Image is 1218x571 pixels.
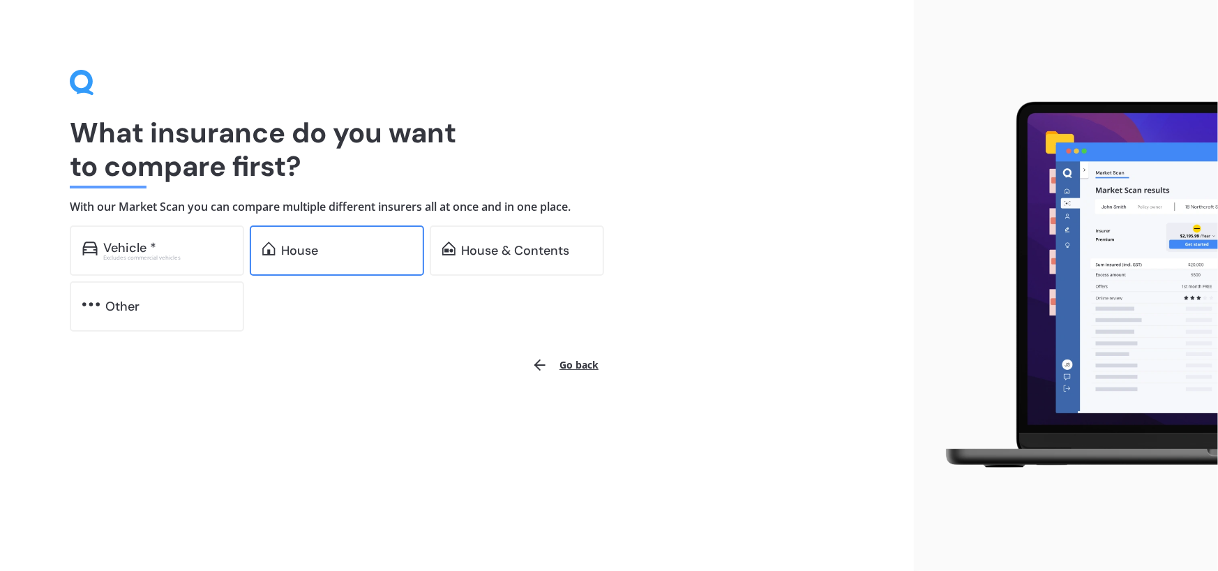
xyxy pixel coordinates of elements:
[82,297,100,311] img: other.81dba5aafe580aa69f38.svg
[281,244,318,258] div: House
[82,242,98,255] img: car.f15378c7a67c060ca3f3.svg
[262,242,276,255] img: home.91c183c226a05b4dc763.svg
[103,241,156,255] div: Vehicle *
[105,299,140,313] div: Other
[461,244,569,258] div: House & Contents
[523,348,607,382] button: Go back
[103,255,232,260] div: Excludes commercial vehicles
[70,116,844,183] h1: What insurance do you want to compare first?
[442,242,456,255] img: home-and-contents.b802091223b8502ef2dd.svg
[926,94,1218,477] img: laptop.webp
[70,200,844,214] h4: With our Market Scan you can compare multiple different insurers all at once and in one place.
